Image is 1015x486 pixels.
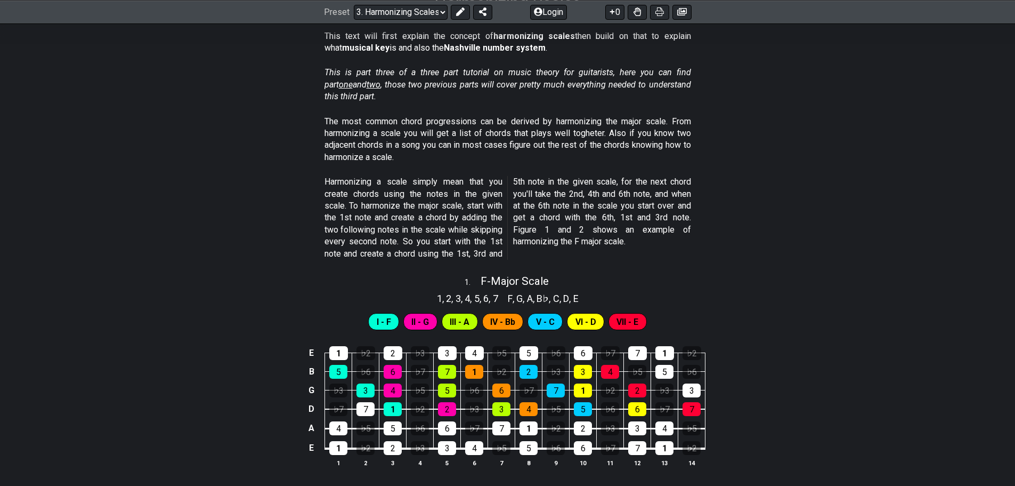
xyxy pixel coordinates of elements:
[490,314,515,330] span: First enable full edit mode to edit
[523,291,527,306] span: ,
[437,291,442,306] span: 1
[519,346,538,360] div: 5
[480,291,484,306] span: ,
[465,346,484,360] div: 4
[651,457,678,468] th: 13
[324,176,691,260] p: Harmonizing a scale simply mean that you create chords using the notes in the given scale. To har...
[628,346,647,360] div: 7
[601,384,619,397] div: ♭2
[465,291,470,306] span: 4
[601,346,620,360] div: ♭7
[601,402,619,416] div: ♭6
[553,291,559,306] span: C
[542,457,570,468] th: 9
[559,291,564,306] span: ,
[473,4,492,19] button: Share Preset
[325,457,352,468] th: 1
[519,365,538,379] div: 2
[655,421,673,435] div: 4
[492,402,510,416] div: 3
[628,384,646,397] div: 2
[515,457,542,468] th: 8
[465,402,483,416] div: ♭3
[450,314,469,330] span: First enable full edit mode to edit
[519,384,538,397] div: ♭7
[411,346,429,360] div: ♭3
[324,7,350,17] span: Preset
[465,384,483,397] div: ♭6
[438,421,456,435] div: 6
[492,441,510,455] div: ♭5
[384,365,402,379] div: 6
[601,441,619,455] div: ♭7
[354,4,448,19] select: Preset
[356,384,375,397] div: 3
[384,421,402,435] div: 5
[547,402,565,416] div: ♭5
[533,291,537,306] span: ,
[628,421,646,435] div: 3
[444,43,546,53] strong: Nashville number system
[574,402,592,416] div: 5
[339,79,353,90] span: one
[683,441,701,455] div: ♭2
[655,441,673,455] div: 1
[628,441,646,455] div: 7
[411,441,429,455] div: ♭3
[356,402,375,416] div: 7
[683,421,701,435] div: ♭5
[605,4,624,19] button: 0
[575,314,596,330] span: First enable full edit mode to edit
[438,365,456,379] div: 7
[465,441,483,455] div: 4
[655,384,673,397] div: ♭3
[574,346,592,360] div: 6
[516,291,523,306] span: G
[329,384,347,397] div: ♭3
[547,384,565,397] div: 7
[465,421,483,435] div: ♭7
[474,291,480,306] span: 5
[547,365,565,379] div: ♭3
[492,346,511,360] div: ♭5
[563,291,569,306] span: D
[547,421,565,435] div: ♭2
[407,457,434,468] th: 4
[411,384,429,397] div: ♭5
[356,365,375,379] div: ♭6
[574,384,592,397] div: 1
[624,457,651,468] th: 12
[655,402,673,416] div: ♭7
[324,30,691,54] p: This text will first explain the concept of then build on that to explain what is and also the .
[324,67,691,101] em: This is part three of a three part tutorial on music theory for guitarists, here you can find par...
[384,346,402,360] div: 2
[628,402,646,416] div: 6
[492,384,510,397] div: 6
[574,365,592,379] div: 3
[493,31,575,41] strong: harmonizing scales
[492,421,510,435] div: 7
[305,438,318,458] td: E
[356,421,375,435] div: ♭5
[493,291,498,306] span: 7
[461,457,488,468] th: 6
[342,43,389,53] strong: musical key
[384,402,402,416] div: 1
[305,362,318,381] td: B
[574,441,592,455] div: 6
[438,402,456,416] div: 2
[379,457,407,468] th: 3
[573,291,579,306] span: E
[530,4,567,19] button: Login
[549,291,553,306] span: ,
[628,4,647,19] button: Toggle Dexterity for all fretkits
[536,314,555,330] span: First enable full edit mode to edit
[411,421,429,435] div: ♭6
[527,291,533,306] span: A
[324,116,691,164] p: The most common chord progressions can be derived by harmonizing the major scale. From harmonizin...
[451,291,456,306] span: ,
[411,365,429,379] div: ♭7
[508,291,513,306] span: F
[384,384,402,397] div: 4
[678,457,705,468] th: 14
